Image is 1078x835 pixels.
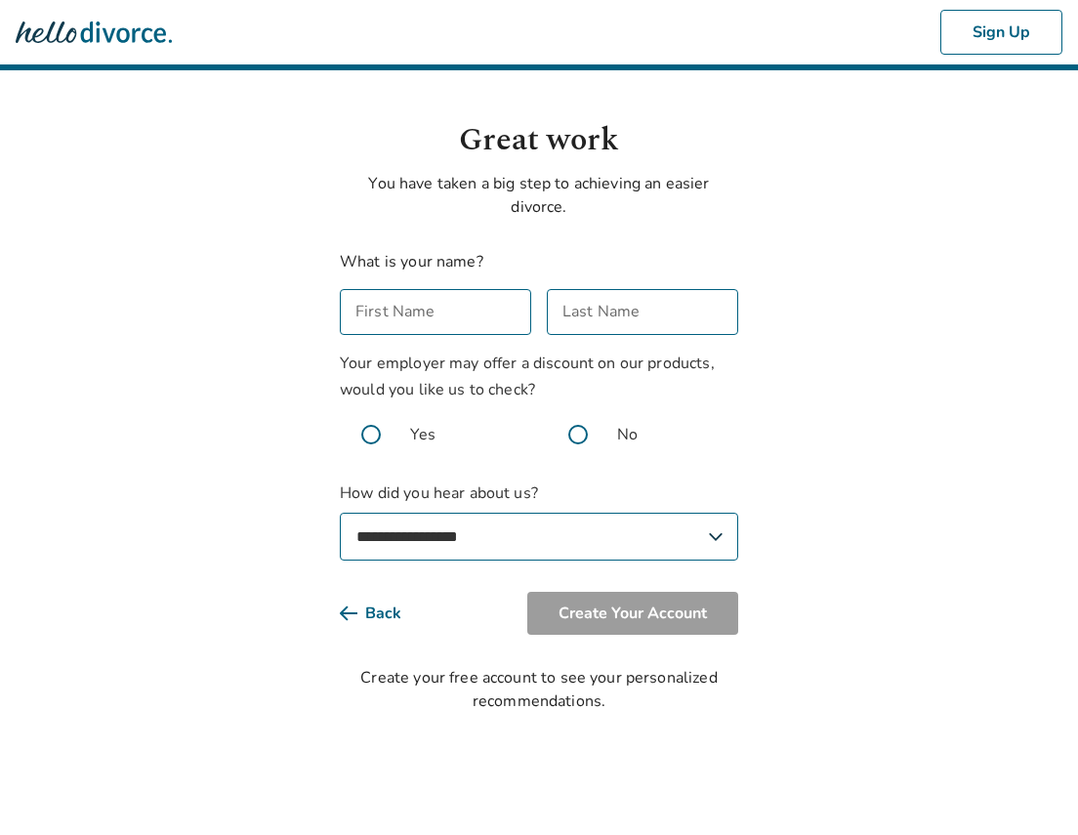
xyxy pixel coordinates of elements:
[980,741,1078,835] iframe: Chat Widget
[340,666,738,713] div: Create your free account to see your personalized recommendations.
[410,423,435,446] span: Yes
[340,513,738,561] select: How did you hear about us?
[340,117,738,164] h1: Great work
[16,13,172,52] img: Hello Divorce Logo
[340,251,483,272] label: What is your name?
[340,592,433,635] button: Back
[340,481,738,561] label: How did you hear about us?
[527,592,738,635] button: Create Your Account
[340,353,715,400] span: Your employer may offer a discount on our products, would you like us to check?
[617,423,638,446] span: No
[340,172,738,219] p: You have taken a big step to achieving an easier divorce.
[940,10,1062,55] button: Sign Up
